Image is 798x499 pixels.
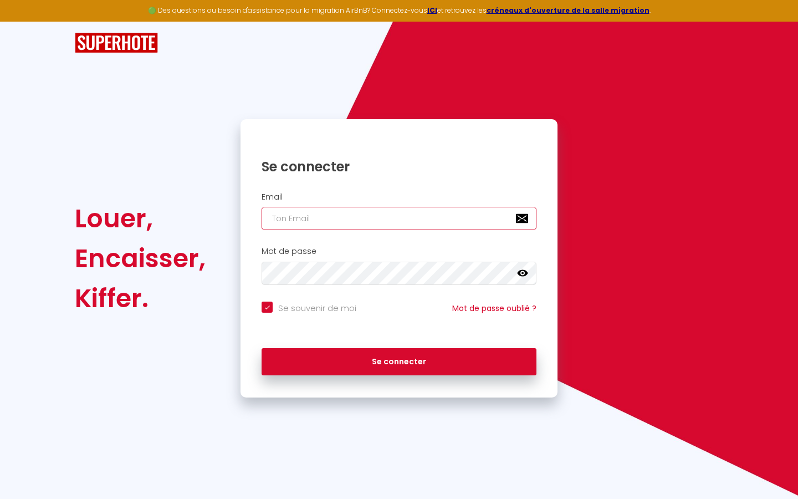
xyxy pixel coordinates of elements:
[487,6,649,15] a: créneaux d'ouverture de la salle migration
[75,238,206,278] div: Encaisser,
[75,278,206,318] div: Kiffer.
[452,303,536,314] a: Mot de passe oublié ?
[75,33,158,53] img: SuperHote logo
[427,6,437,15] a: ICI
[262,158,536,175] h1: Se connecter
[262,207,536,230] input: Ton Email
[262,247,536,256] h2: Mot de passe
[262,192,536,202] h2: Email
[75,198,206,238] div: Louer,
[262,348,536,376] button: Se connecter
[9,4,42,38] button: Ouvrir le widget de chat LiveChat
